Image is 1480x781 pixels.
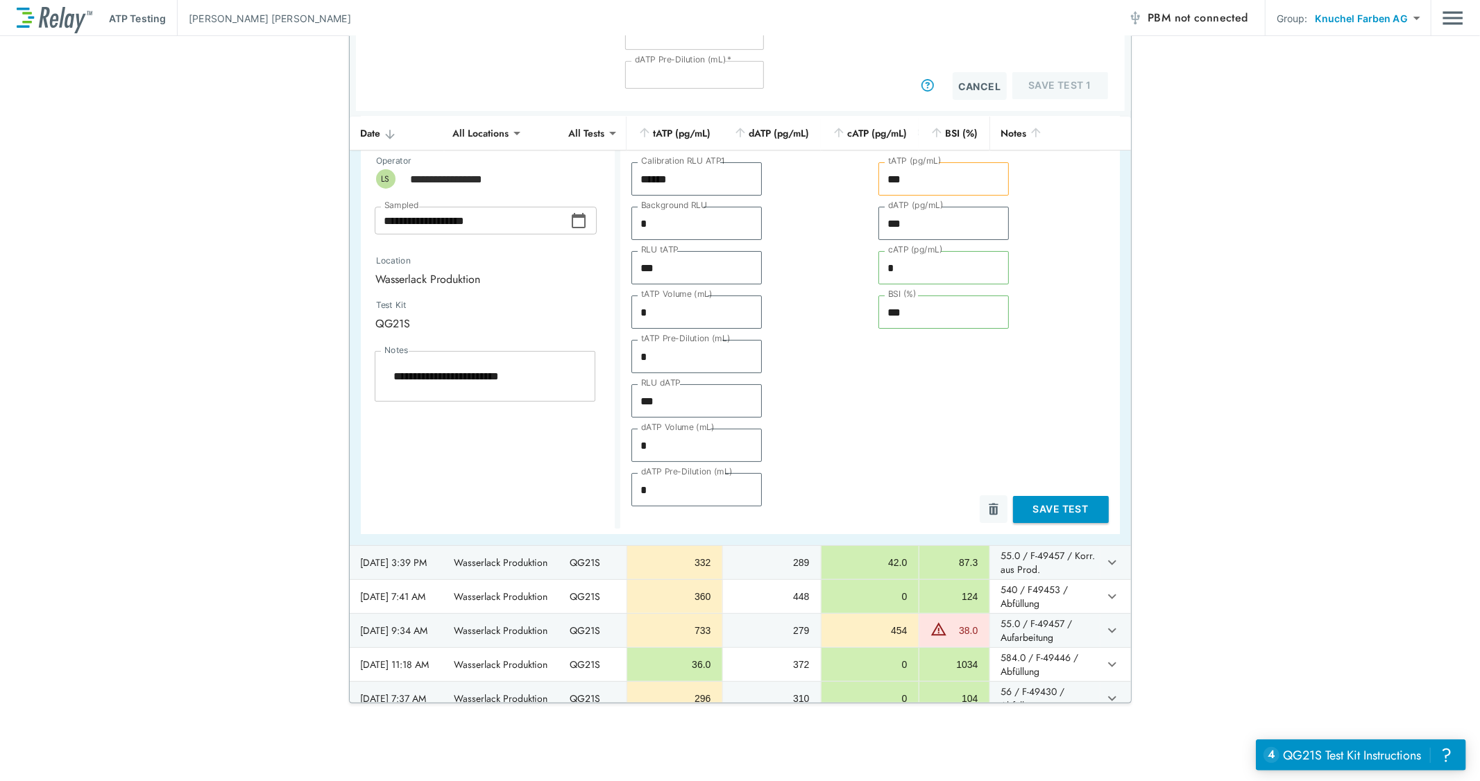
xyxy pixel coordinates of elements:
div: 1034 [930,658,978,671]
label: dATP Volume (mL) [641,422,715,432]
span: not connected [1175,10,1248,26]
td: Wasserlack Produktion [443,614,559,647]
button: PBM not connected [1123,4,1254,32]
button: expand row [1100,687,1124,710]
button: expand row [1100,653,1124,676]
div: [DATE] 7:41 AM [361,590,432,603]
td: QG21S [559,682,627,715]
td: Wasserlack Produktion [443,580,559,613]
iframe: Resource center [1256,739,1466,771]
div: All Tests [559,119,615,147]
label: dATP (pg/mL) [888,200,944,210]
img: Drawer Icon [1443,5,1463,31]
div: QG21S [366,309,507,337]
div: 36.0 [638,658,711,671]
td: 55.0 / F-49457 / Korr. aus Prod. [989,546,1100,579]
label: Calibration RLU ATP1 [641,156,725,166]
div: 124 [930,590,978,603]
td: Wasserlack Produktion [443,648,559,681]
label: Location [376,256,552,266]
button: expand row [1100,585,1124,608]
div: All Locations [443,119,519,147]
label: Operator [376,156,411,166]
div: cATP (pg/mL) [832,125,908,141]
label: Background RLU [641,200,707,210]
label: Test Kit [376,300,482,310]
div: 42.0 [833,556,908,569]
div: 296 [638,692,711,705]
div: [DATE] 9:34 AM [361,624,432,637]
td: 56 / F-49430 / Abfüllung [989,682,1100,715]
label: Notes [384,345,408,355]
div: 733 [638,624,711,637]
button: Delete [980,495,1007,523]
div: [DATE] 11:18 AM [361,658,432,671]
td: QG21S [559,546,627,579]
label: BSI (%) [888,289,917,299]
div: 0 [833,590,908,603]
div: 38.0 [951,624,978,637]
div: 279 [734,624,810,637]
label: Sampled [384,200,419,210]
div: 372 [734,658,810,671]
div: 448 [734,590,810,603]
div: 0 [833,658,908,671]
p: [PERSON_NAME] [PERSON_NAME] [189,11,351,26]
button: expand row [1100,619,1124,642]
label: RLU tATP [641,245,679,255]
td: 540 / F49453 / Abfüllung [989,580,1100,613]
p: Group: [1277,11,1308,26]
label: tATP (pg/mL) [888,156,942,166]
div: [DATE] 3:39 PM [361,556,432,569]
img: Delete [987,502,1001,516]
td: Wasserlack Produktion [443,682,559,715]
div: BSI (%) [930,125,978,141]
div: [DATE] 7:37 AM [361,692,432,705]
div: 332 [638,556,711,569]
label: RLU dATP [641,378,681,388]
label: tATP Volume (mL) [641,289,713,299]
p: ATP Testing [109,11,166,26]
label: dATP Pre-Dilution (mL) [635,55,732,65]
div: 360 [638,590,711,603]
button: Main menu [1443,5,1463,31]
div: Wasserlack Produktion [366,265,601,293]
label: dATP Pre-Dilution (mL) [641,467,732,477]
label: tATP Pre-Dilution (mL) [641,334,730,343]
div: LS [376,169,395,189]
div: 289 [734,556,810,569]
div: 454 [833,624,908,637]
td: Wasserlack Produktion [443,546,559,579]
div: 310 [734,692,810,705]
div: 104 [930,692,978,705]
div: 0 [833,692,908,705]
div: Notes [1001,125,1089,141]
th: Date [350,117,443,151]
td: 584.0 / F-49446 / Abfüllung [989,648,1100,681]
div: tATP (pg/mL) [638,125,711,141]
div: 87.3 [930,556,978,569]
td: QG21S [559,648,627,681]
input: Choose date, selected date is Oct 2, 2025 [375,207,570,234]
td: 55.0 / F-49457 / Aufarbeitung [989,614,1100,647]
img: Warning [930,621,947,637]
td: QG21S [559,580,627,613]
button: Save Test [1013,496,1109,523]
label: cATP (pg/mL) [888,245,943,255]
button: Cancel [953,72,1007,100]
img: Offline Icon [1128,11,1142,25]
img: LuminUltra Relay [17,3,92,33]
button: expand row [1100,551,1124,574]
div: dATP (pg/mL) [733,125,810,141]
span: PBM [1148,8,1248,28]
td: QG21S [559,614,627,647]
